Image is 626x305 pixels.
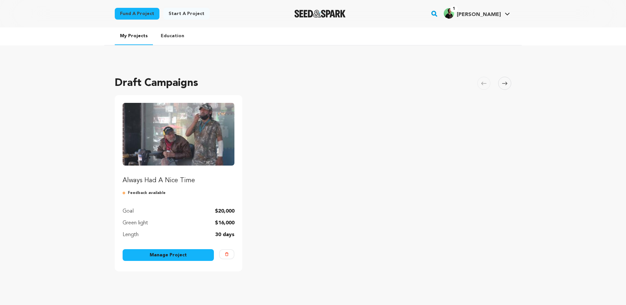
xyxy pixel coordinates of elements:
[115,27,153,45] a: My Projects
[215,231,234,239] p: 30 days
[115,8,159,20] a: Fund a project
[123,103,234,185] a: Fund Always Had A Nice Time
[457,12,501,17] span: [PERSON_NAME]
[115,75,198,91] h2: Draft Campaigns
[123,176,234,185] p: Always Had A Nice Time
[442,7,511,19] a: Kire P.'s Profile
[442,7,511,21] span: Kire P.'s Profile
[444,8,454,19] img: Kire-Head-shot-cropped.jpg
[123,219,148,227] p: Green light
[444,8,501,19] div: Kire P.'s Profile
[123,207,134,215] p: Goal
[294,10,346,18] img: Seed&Spark Logo Dark Mode
[163,8,210,20] a: Start a project
[156,27,189,44] a: Education
[215,207,234,215] p: $20,000
[294,10,346,18] a: Seed&Spark Homepage
[123,190,234,196] p: Feedback available
[123,249,214,261] a: Manage Project
[450,6,458,12] span: 1
[123,231,139,239] p: Length
[215,219,234,227] p: $16,000
[123,190,128,196] img: submitted-for-review.svg
[225,252,229,256] img: trash-empty.svg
